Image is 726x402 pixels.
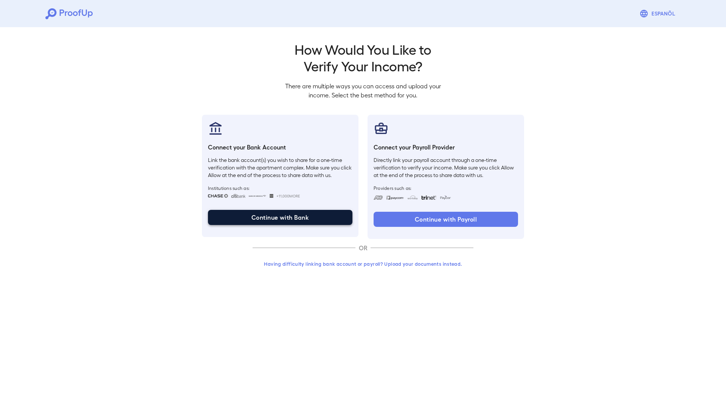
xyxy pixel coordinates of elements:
img: wellsfargo.svg [270,194,274,198]
img: adp.svg [374,196,383,200]
span: Institutions such as: [208,185,352,191]
img: payrollProvider.svg [374,121,389,136]
button: Continue with Bank [208,210,352,225]
button: Continue with Payroll [374,212,518,227]
img: paycon.svg [439,196,451,200]
img: paycom.svg [386,196,404,200]
img: workday.svg [407,196,418,200]
img: bankAccount.svg [208,121,223,136]
span: Providers such as: [374,185,518,191]
img: chase.svg [208,194,228,198]
h6: Connect your Bank Account [208,143,352,152]
img: trinet.svg [421,196,436,200]
p: Link the bank account(s) you wish to share for a one-time verification with the apartment complex... [208,156,352,179]
p: There are multiple ways you can access and upload your income. Select the best method for you. [279,82,447,100]
p: Directly link your payroll account through a one-time verification to verify your income. Make su... [374,156,518,179]
button: Having difficulty linking bank account or payroll? Upload your documents instead. [253,257,473,271]
h6: Connect your Payroll Provider [374,143,518,152]
img: citibank.svg [231,194,245,198]
span: +11,000 More [276,193,300,199]
img: bankOfAmerica.svg [248,194,267,198]
h2: How Would You Like to Verify Your Income? [279,41,447,74]
p: OR [355,243,371,253]
button: Espanõl [636,6,681,21]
